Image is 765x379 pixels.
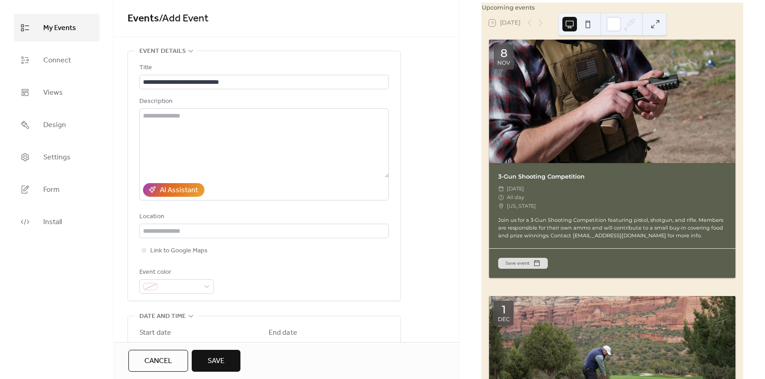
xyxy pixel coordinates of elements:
div: AI Assistant [160,185,198,196]
span: Design [43,118,66,132]
div: ​ [498,202,504,210]
button: Save event [498,258,548,269]
span: / Add Event [159,9,209,29]
div: 1 [502,304,506,315]
span: Settings [43,150,71,164]
div: Event color [139,267,212,278]
button: AI Assistant [143,183,204,197]
a: Connect [14,46,100,74]
span: Date [269,340,282,351]
span: Save [208,356,224,367]
span: Cancel [144,356,172,367]
span: Date and time [139,311,186,322]
a: Settings [14,143,100,171]
span: Form [43,183,60,197]
span: Install [43,215,62,229]
span: Date [139,340,153,351]
a: Design [14,111,100,138]
div: Join us for a 3-Gun Shooting Competition featuring pistol, shotgun, and rifle. Members are respon... [489,216,735,239]
a: Views [14,78,100,106]
a: Install [14,208,100,236]
div: ​ [498,184,504,193]
div: ​ [498,193,504,202]
div: Dec [498,317,510,322]
span: Link to Google Maps [150,246,208,256]
div: 3-Gun Shooting Competition [489,172,735,181]
span: All day [507,193,524,202]
div: Location [139,211,387,222]
div: Nov [497,60,510,66]
div: 8 [500,48,507,59]
span: Connect [43,53,71,67]
span: My Events [43,21,76,35]
div: Description [139,96,387,107]
span: Event details [139,46,186,57]
button: Save [192,350,240,372]
a: Form [14,175,100,203]
div: Upcoming events [482,3,743,12]
span: [DATE] [507,184,524,193]
a: My Events [14,14,100,41]
div: End date [269,328,297,338]
div: Title [139,62,387,73]
span: Views [43,86,63,100]
button: Cancel [128,350,188,372]
a: Events [127,9,159,29]
span: Time [334,340,349,351]
span: Time [205,340,219,351]
span: [US_STATE] [507,202,536,210]
div: Start date [139,328,171,338]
